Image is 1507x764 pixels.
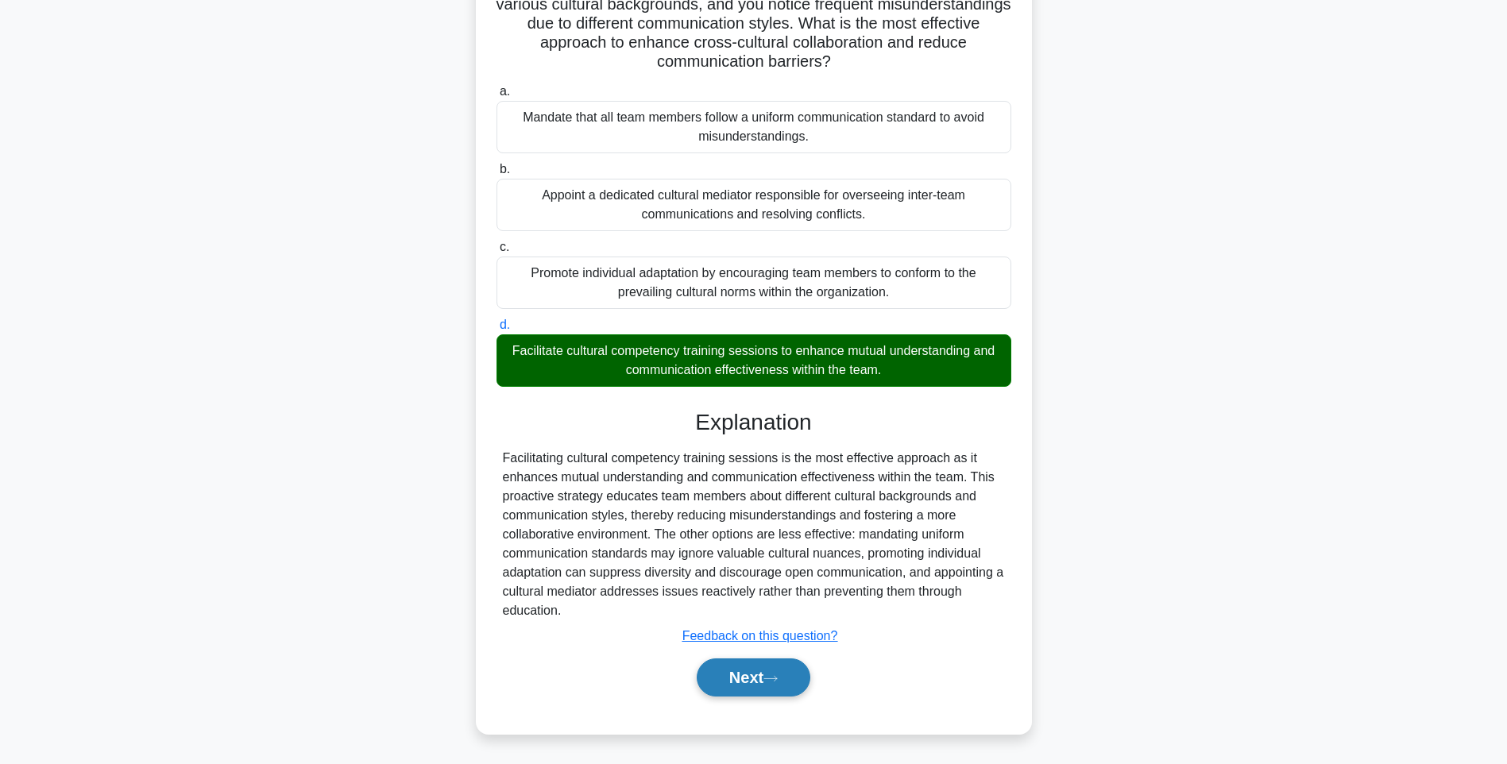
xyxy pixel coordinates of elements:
span: d. [500,318,510,331]
a: Feedback on this question? [682,629,838,642]
span: a. [500,84,510,98]
button: Next [697,658,810,696]
div: Promote individual adaptation by encouraging team members to conform to the prevailing cultural n... [497,257,1011,309]
div: Appoint a dedicated cultural mediator responsible for overseeing inter-team communications and re... [497,179,1011,231]
div: Facilitate cultural competency training sessions to enhance mutual understanding and communicatio... [497,334,1011,387]
div: Mandate that all team members follow a uniform communication standard to avoid misunderstandings. [497,101,1011,153]
span: c. [500,240,509,253]
h3: Explanation [506,409,1002,436]
div: Facilitating cultural competency training sessions is the most effective approach as it enhances ... [503,449,1005,620]
span: b. [500,162,510,176]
